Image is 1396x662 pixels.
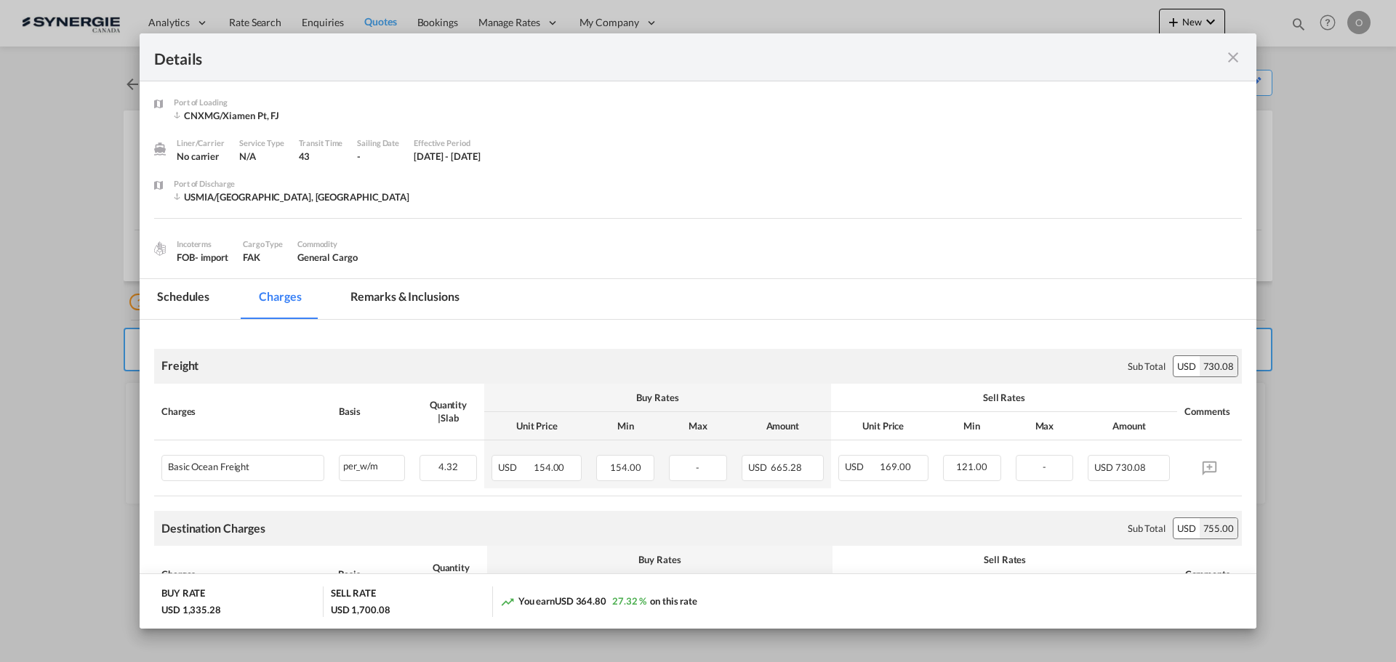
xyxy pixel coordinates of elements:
[492,391,823,404] div: Buy Rates
[880,461,910,472] span: 169.00
[340,456,404,474] div: per_w/m
[500,594,697,610] div: You earn on this rate
[438,461,458,472] span: 4.32
[299,137,343,150] div: Transit Time
[484,412,589,440] th: Unit Price
[589,412,662,440] th: Min
[771,461,801,473] span: 665.28
[1128,522,1166,535] div: Sub Total
[534,461,564,473] span: 154.00
[1128,360,1166,373] div: Sub Total
[357,137,399,150] div: Sailing Date
[338,568,408,581] div: Basis
[243,238,283,251] div: Cargo Type
[662,412,734,440] th: Max
[140,279,227,319] md-tab-item: Schedules
[748,461,769,473] span: USD
[1115,461,1146,473] span: 730.08
[500,594,515,609] md-icon: icon-trending-up
[1174,518,1200,538] div: USD
[174,190,409,203] div: USMIA/Miami, FL
[494,553,825,566] div: Buy Rates
[1008,412,1081,440] th: Max
[1177,384,1242,440] th: Comments
[239,150,256,162] span: N/A
[174,109,290,122] div: CNXMG/Xiamen Pt, FJ
[161,358,198,374] div: Freight
[610,461,641,473] span: 154.00
[297,238,358,251] div: Commodity
[140,33,1256,629] md-dialog: Port of Loading ...
[1080,412,1177,440] th: Amount
[1200,518,1237,538] div: 755.00
[243,251,283,264] div: FAK
[161,405,324,418] div: Charges
[177,137,225,150] div: Liner/Carrier
[845,461,878,472] span: USD
[422,561,480,587] div: Quantity | Slab
[1200,356,1237,376] div: 730.08
[174,96,290,109] div: Port of Loading
[956,461,987,472] span: 121.00
[838,391,1170,404] div: Sell Rates
[498,461,531,473] span: USD
[612,595,646,607] span: 27.32 %
[339,405,405,418] div: Basis
[1043,461,1046,472] span: -
[936,412,1008,440] th: Min
[331,603,390,616] div: USD 1,700.08
[161,603,221,616] div: USD 1,335.28
[177,251,228,264] div: FOB
[734,412,831,440] th: Amount
[420,398,478,424] div: Quantity | Slab
[161,568,324,581] div: Charges
[299,150,343,163] div: 43
[177,150,225,163] div: No carrier
[168,461,249,472] div: Basic Ocean Freight
[174,177,409,190] div: Port of Discharge
[840,553,1171,566] div: Sell Rates
[1174,356,1200,376] div: USD
[241,279,318,319] md-tab-item: Charges
[161,586,205,603] div: BUY RATE
[1094,461,1113,473] span: USD
[414,137,481,150] div: Effective Period
[140,279,491,319] md-pagination-wrapper: Use the left and right arrow keys to navigate between tabs
[331,586,376,603] div: SELL RATE
[152,241,168,257] img: cargo.png
[1224,49,1242,66] md-icon: icon-close fg-AAA8AD m-0 cursor
[333,279,476,319] md-tab-item: Remarks & Inclusions
[555,595,606,607] span: USD 364.80
[161,520,265,536] div: Destination Charges
[1178,546,1242,602] th: Comments
[154,48,1133,66] div: Details
[195,251,228,264] div: - import
[831,412,936,440] th: Unit Price
[414,150,481,163] div: 28 May 2025 - 13 Jun 2025
[297,251,358,263] span: General Cargo
[357,150,399,163] div: -
[696,461,699,473] span: -
[177,238,228,251] div: Incoterms
[239,137,284,150] div: Service Type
